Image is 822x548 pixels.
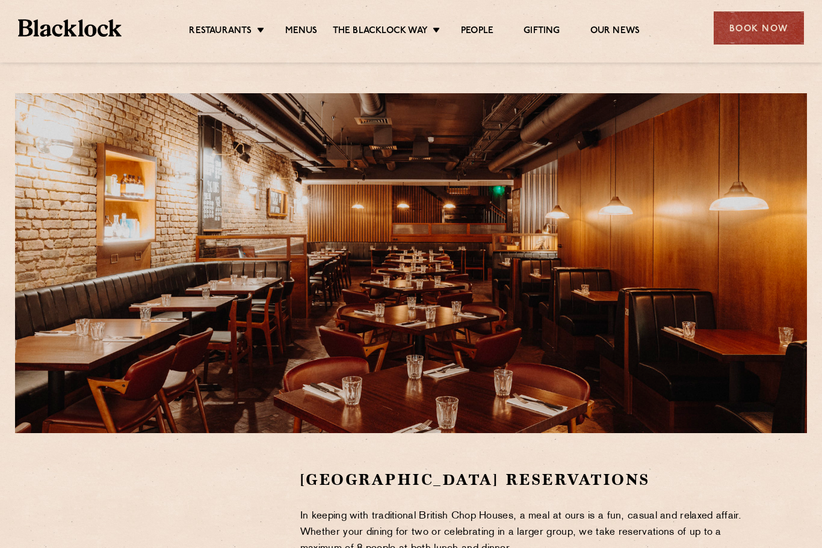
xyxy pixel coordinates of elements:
a: Menus [285,25,318,37]
a: Restaurants [189,25,252,37]
a: Gifting [524,25,560,37]
img: BL_Textured_Logo-footer-cropped.svg [18,19,122,37]
a: People [461,25,493,37]
a: The Blacklock Way [333,25,428,37]
h2: [GEOGRAPHIC_DATA] Reservations [300,469,762,490]
a: Our News [590,25,640,37]
div: Book Now [714,11,804,45]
